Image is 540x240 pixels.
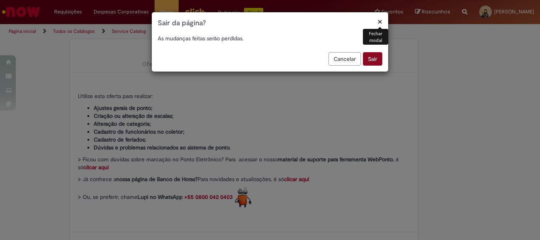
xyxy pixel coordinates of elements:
button: Fechar modal [378,17,382,26]
button: Cancelar [329,52,361,66]
p: As mudanças feitas serão perdidas. [158,34,382,42]
div: Fechar modal [363,29,388,45]
button: Sair [363,52,382,66]
h1: Sair da página? [158,18,382,28]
